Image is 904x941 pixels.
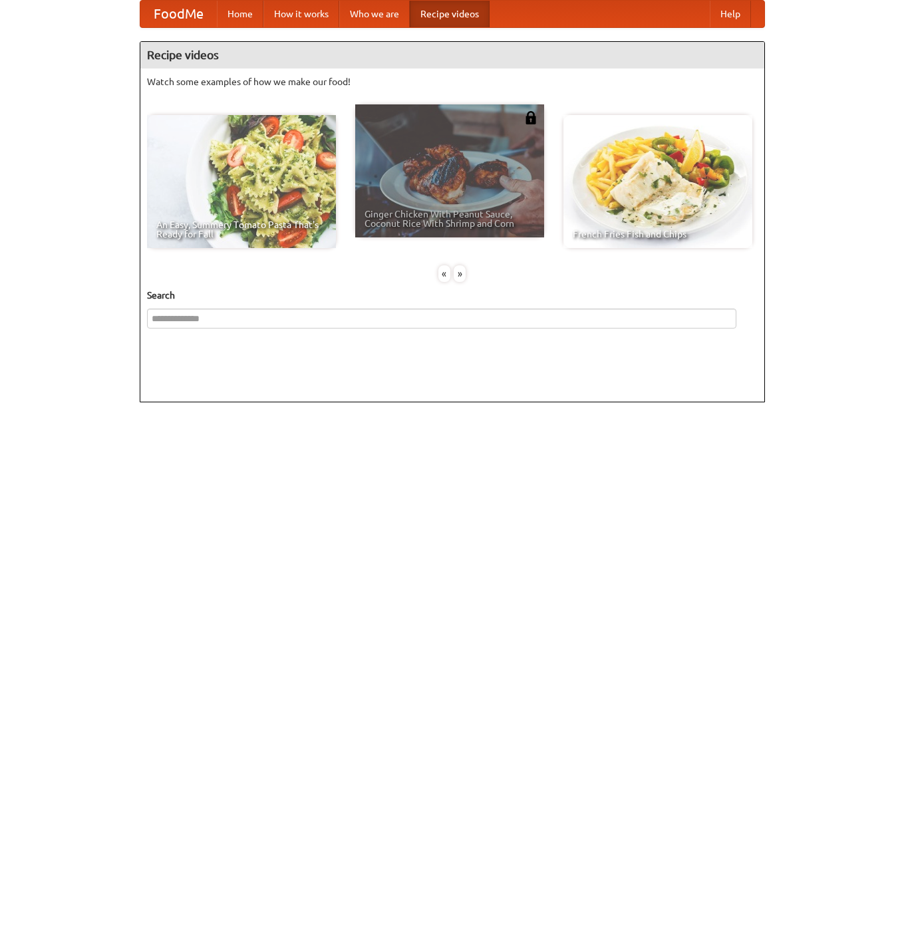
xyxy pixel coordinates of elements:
p: Watch some examples of how we make our food! [147,75,758,88]
img: 483408.png [524,111,537,124]
div: » [454,265,466,282]
a: French Fries Fish and Chips [563,115,752,248]
a: Who we are [339,1,410,27]
h4: Recipe videos [140,42,764,68]
a: Help [710,1,751,27]
div: « [438,265,450,282]
h5: Search [147,289,758,302]
a: Recipe videos [410,1,490,27]
a: FoodMe [140,1,217,27]
a: Home [217,1,263,27]
a: How it works [263,1,339,27]
span: An Easy, Summery Tomato Pasta That's Ready for Fall [156,220,327,239]
span: French Fries Fish and Chips [573,229,743,239]
a: An Easy, Summery Tomato Pasta That's Ready for Fall [147,115,336,248]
